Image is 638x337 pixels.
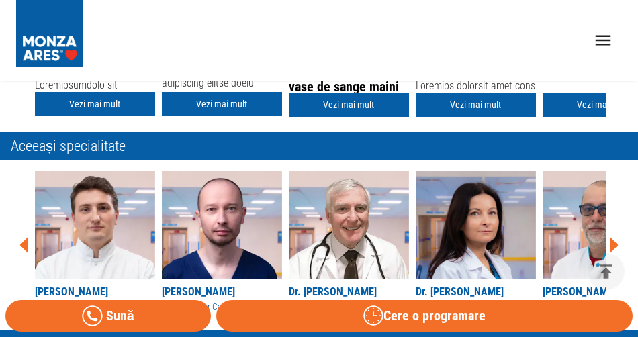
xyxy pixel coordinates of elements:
a: [PERSON_NAME]Medic Specialist Cardiolog [35,171,155,314]
a: Dr. [PERSON_NAME]Medic Primar Cardiolog [289,171,409,314]
div: Dr. [PERSON_NAME] [416,284,536,300]
a: Vezi mai mult [289,93,409,117]
div: Dr. [PERSON_NAME] [289,284,409,300]
a: Vezi mai mult [35,92,155,117]
img: Dr. Horia Iuga [162,171,282,279]
a: Vezi mai mult [416,93,536,117]
img: Dr. Mihai Cocoi [35,171,155,279]
a: [PERSON_NAME]Medic Primar Cardiolog [162,171,282,314]
a: Vezi mai mult [162,92,282,117]
button: Cere o programare [216,300,633,332]
button: open drawer [585,22,622,59]
button: delete [588,253,625,290]
img: Dr. Alexandru Hagău [289,171,409,279]
div: [PERSON_NAME] [162,284,282,300]
div: [PERSON_NAME] [35,284,155,300]
a: Sună [5,300,211,332]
